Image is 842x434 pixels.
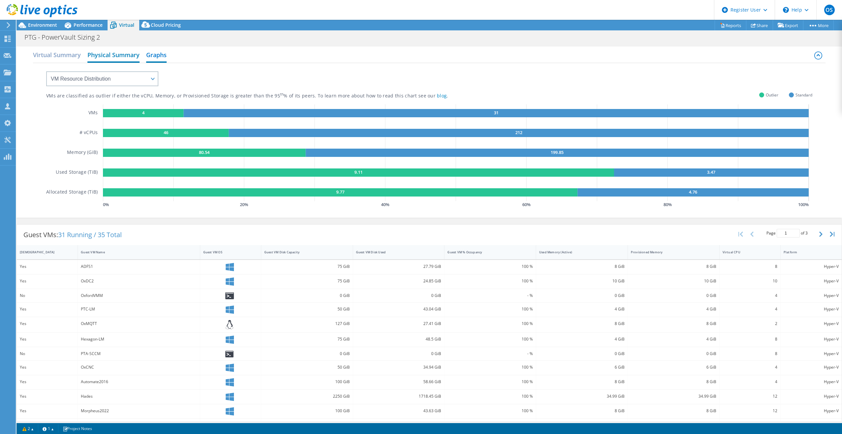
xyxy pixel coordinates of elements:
[539,292,625,299] div: 0 GiB
[21,34,110,41] h1: PTG - PowerVault Sizing 2
[20,364,75,371] div: Yes
[356,350,441,357] div: 0 GiB
[81,263,197,270] div: ADFS1
[142,110,145,116] text: 4
[631,277,716,285] div: 10 GiB
[784,336,839,343] div: Hyper-V
[773,20,803,30] a: Export
[784,364,839,371] div: Hyper-V
[723,336,777,343] div: 8
[356,378,441,385] div: 58.66 GiB
[551,149,564,155] text: 199.85
[20,378,75,385] div: Yes
[689,189,697,195] text: 4.76
[777,229,800,237] input: jump to page
[447,393,533,400] div: 100 %
[723,350,777,357] div: 8
[103,201,812,208] svg: GaugeChartPercentageAxisTexta
[151,22,181,28] span: Cloud Pricing
[58,424,97,433] a: Project Notes
[631,407,716,415] div: 8 GiB
[539,320,625,327] div: 8 GiB
[119,22,134,28] span: Virtual
[356,336,441,343] div: 48.5 GiB
[447,407,533,415] div: 100 %
[356,364,441,371] div: 34.94 GiB
[447,320,533,327] div: 100 %
[356,393,441,400] div: 1718.45 GiB
[746,20,773,30] a: Share
[824,5,835,15] span: OS
[723,263,777,270] div: 8
[784,350,839,357] div: Hyper-V
[784,320,839,327] div: Hyper-V
[784,407,839,415] div: Hyper-V
[539,350,625,357] div: 0 GiB
[631,336,716,343] div: 4 GiB
[17,225,128,245] div: Guest VMs:
[723,277,777,285] div: 10
[203,250,250,254] div: Guest VM OS
[447,336,533,343] div: 100 %
[447,378,533,385] div: 100 %
[199,149,210,155] text: 80.54
[803,20,834,30] a: More
[539,364,625,371] div: 6 GiB
[539,263,625,270] div: 8 GiB
[240,201,248,207] text: 20 %
[723,407,777,415] div: 12
[20,277,75,285] div: Yes
[707,169,716,175] text: 3.47
[74,22,103,28] span: Performance
[515,129,522,135] text: 212
[20,350,75,357] div: No
[447,250,525,254] div: Guest VM % Occupancy
[81,378,197,385] div: Automate2016
[20,393,75,400] div: Yes
[20,263,75,270] div: Yes
[81,292,197,299] div: OxfordVMM
[80,129,98,137] h5: # vCPUs
[56,168,98,177] h5: Used Storage (TiB)
[88,109,98,117] h5: VMs
[103,201,109,207] text: 0 %
[20,407,75,415] div: Yes
[87,48,140,63] h2: Physical Summary
[20,306,75,313] div: Yes
[356,263,441,270] div: 27.79 GiB
[164,129,168,135] text: 46
[67,149,98,157] h5: Memory (GiB)
[264,378,350,385] div: 100 GiB
[20,336,75,343] div: Yes
[18,424,38,433] a: 2
[81,336,197,343] div: Hexagon-LM
[264,393,350,400] div: 2250 GiB
[784,250,831,254] div: Platform
[46,188,98,197] h5: Allocated Storage (TiB)
[631,364,716,371] div: 6 GiB
[723,306,777,313] div: 4
[20,320,75,327] div: Yes
[264,350,350,357] div: 0 GiB
[539,250,617,254] div: Used Memory (Active)
[81,350,197,357] div: PTA-SCCM
[356,250,434,254] div: Guest VM Disk Used
[539,306,625,313] div: 4 GiB
[783,7,789,13] svg: \n
[146,48,167,63] h2: Graphs
[631,320,716,327] div: 8 GiB
[766,91,778,99] span: Outlier
[447,350,533,357] div: - %
[539,336,625,343] div: 4 GiB
[264,250,342,254] div: Guest VM Disk Capacity
[447,263,533,270] div: 100 %
[356,292,441,299] div: 0 GiB
[522,201,531,207] text: 60 %
[447,364,533,371] div: 100 %
[81,306,197,313] div: PTC-LM
[264,263,350,270] div: 75 GiB
[784,277,839,285] div: Hyper-V
[631,350,716,357] div: 0 GiB
[81,250,189,254] div: Guest VM Name
[798,201,809,207] text: 100 %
